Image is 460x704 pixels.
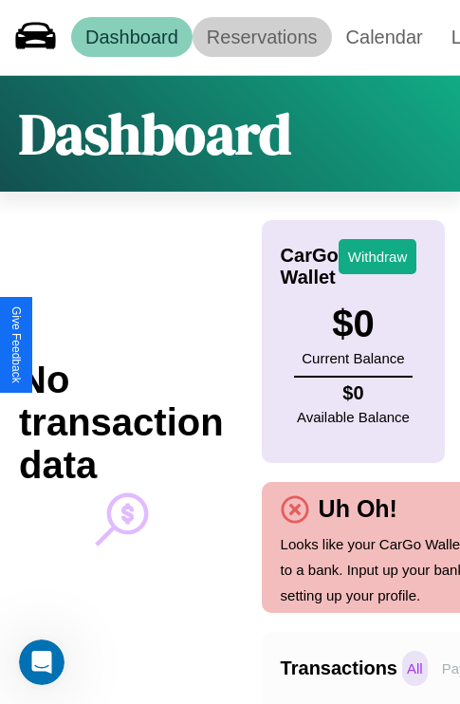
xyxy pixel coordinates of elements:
[297,404,410,430] p: Available Balance
[193,17,332,57] a: Reservations
[332,17,437,57] a: Calendar
[297,382,410,404] h4: $ 0
[302,303,404,345] h3: $ 0
[281,658,397,679] h4: Transactions
[19,359,224,487] h2: No transaction data
[9,306,23,383] div: Give Feedback
[402,651,428,686] p: All
[19,95,291,173] h1: Dashboard
[281,245,339,288] h4: CarGo Wallet
[339,239,417,274] button: Withdraw
[19,639,64,685] iframe: Intercom live chat
[71,17,193,57] a: Dashboard
[309,495,407,523] h4: Uh Oh!
[302,345,404,371] p: Current Balance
